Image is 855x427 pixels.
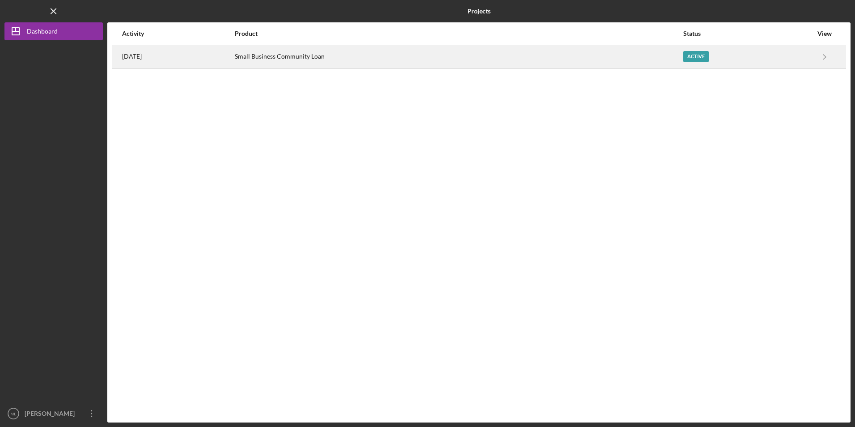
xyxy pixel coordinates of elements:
b: Projects [467,8,491,15]
text: ML [10,411,17,416]
div: Dashboard [27,22,58,43]
div: Active [683,51,709,62]
div: View [813,30,836,37]
button: Dashboard [4,22,103,40]
div: Status [683,30,813,37]
div: Activity [122,30,234,37]
button: ML[PERSON_NAME] [4,405,103,423]
div: Product [235,30,682,37]
div: Small Business Community Loan [235,46,682,68]
time: 2025-08-15 20:26 [122,53,142,60]
div: [PERSON_NAME] [22,405,80,425]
